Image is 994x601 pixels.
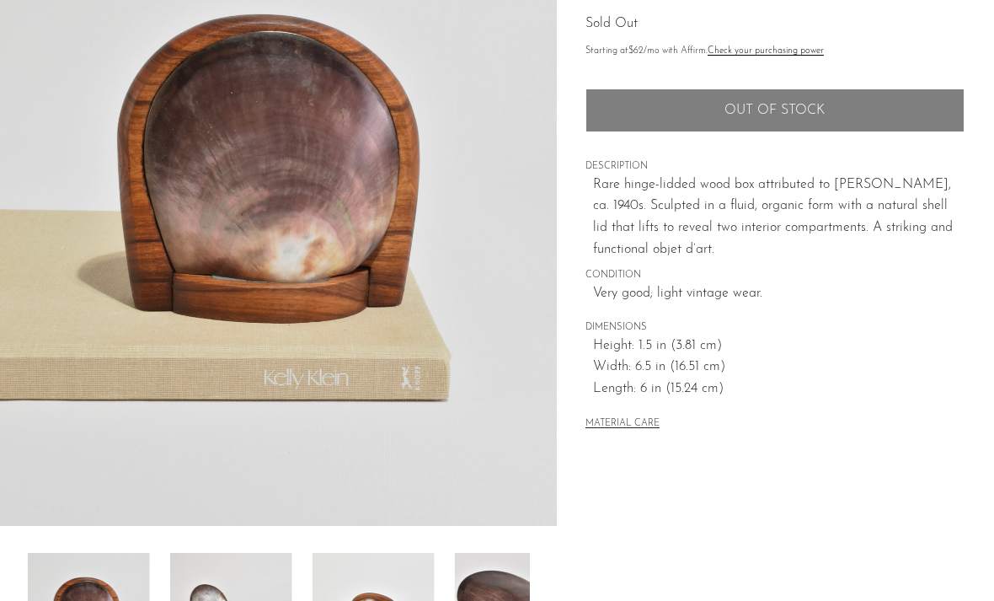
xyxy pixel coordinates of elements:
span: DIMENSIONS [585,320,965,335]
span: Very good; light vintage wear. [593,283,965,305]
a: Check your purchasing power - Learn more about Affirm Financing (opens in modal) [708,46,824,56]
span: $62 [628,46,644,56]
span: Sold Out [585,17,638,30]
button: MATERIAL CARE [585,418,660,431]
button: Add to cart [585,89,965,132]
span: DESCRIPTION [585,159,965,174]
p: Starting at /mo with Affirm. [585,44,965,59]
span: CONDITION [585,268,965,283]
span: Out of stock [724,103,825,119]
p: Rare hinge-lidded wood box attributed to [PERSON_NAME], ca. 1940s. Sculpted in a fluid, organic f... [593,174,965,260]
span: Length: 6 in (15.24 cm) [593,378,965,400]
span: Width: 6.5 in (16.51 cm) [593,357,965,378]
span: Height: 1.5 in (3.81 cm) [593,335,965,357]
